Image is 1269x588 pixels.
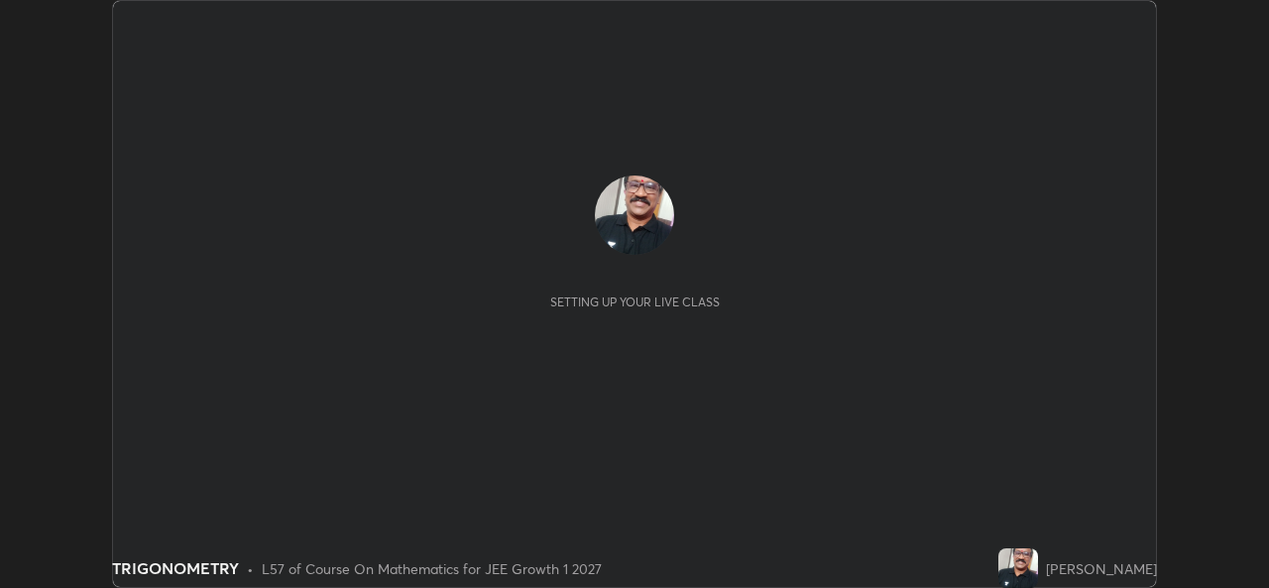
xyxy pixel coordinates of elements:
[550,294,720,309] div: Setting up your live class
[998,548,1038,588] img: 020e023223db44b3b855fec2c82464f0.jpg
[112,556,239,580] div: TRIGONOMETRY
[1046,558,1157,579] div: [PERSON_NAME]
[262,558,602,579] div: L57 of Course On Mathematics for JEE Growth 1 2027
[595,176,674,255] img: 020e023223db44b3b855fec2c82464f0.jpg
[247,558,254,579] div: •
